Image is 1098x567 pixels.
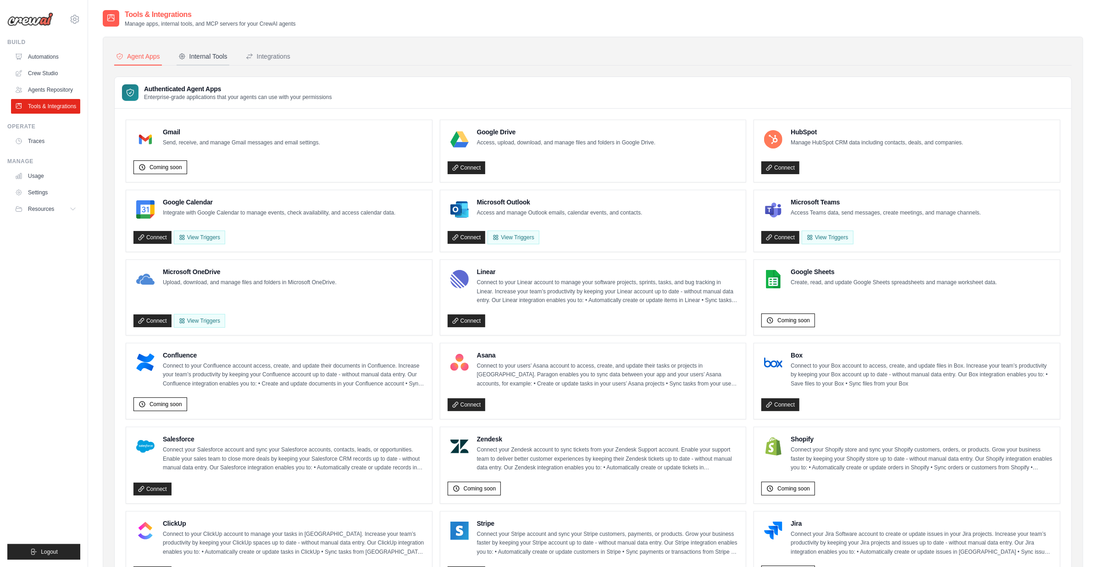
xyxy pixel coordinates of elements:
[791,446,1053,473] p: Connect your Shopify store and sync your Shopify customers, orders, or products. Grow your busine...
[477,278,739,305] p: Connect to your Linear account to manage your software projects, sprints, tasks, and bug tracking...
[244,48,292,66] button: Integrations
[133,314,172,327] a: Connect
[11,99,80,114] a: Tools & Integrations
[150,164,182,171] span: Coming soon
[11,83,80,97] a: Agents Repository
[7,123,80,130] div: Operate
[163,435,425,444] h4: Salesforce
[761,398,799,411] a: Connect
[114,48,162,66] button: Agent Apps
[136,522,155,540] img: ClickUp Logo
[791,267,997,276] h4: Google Sheets
[477,138,656,148] p: Access, upload, download, and manage files and folders in Google Drive.
[163,127,320,137] h4: Gmail
[174,231,225,244] button: View Triggers
[246,52,290,61] div: Integrations
[163,362,425,389] p: Connect to your Confluence account access, create, and update their documents in Confluence. Incr...
[7,12,53,26] img: Logo
[802,231,853,244] : View Triggers
[477,127,656,137] h4: Google Drive
[11,134,80,149] a: Traces
[163,278,337,287] p: Upload, download, and manage files and folders in Microsoft OneDrive.
[11,202,80,216] button: Resources
[791,198,981,207] h4: Microsoft Teams
[133,231,172,244] a: Connect
[450,437,469,456] img: Zendesk Logo
[116,52,160,61] div: Agent Apps
[163,198,395,207] h4: Google Calendar
[178,52,227,61] div: Internal Tools
[777,485,810,492] span: Coming soon
[477,351,739,360] h4: Asana
[764,522,782,540] img: Jira Logo
[163,267,337,276] h4: Microsoft OneDrive
[791,209,981,218] p: Access Teams data, send messages, create meetings, and manage channels.
[448,398,486,411] a: Connect
[7,544,80,560] button: Logout
[450,130,469,149] img: Google Drive Logo
[450,522,469,540] img: Stripe Logo
[136,200,155,219] img: Google Calendar Logo
[174,314,225,328] : View Triggers
[7,39,80,46] div: Build
[791,530,1053,557] p: Connect your Jira Software account to create or update issues in your Jira projects. Increase you...
[11,50,80,64] a: Automations
[133,483,172,495] a: Connect
[448,161,486,174] a: Connect
[761,161,799,174] a: Connect
[791,519,1053,528] h4: Jira
[41,548,58,556] span: Logout
[477,362,739,389] p: Connect to your users’ Asana account to access, create, and update their tasks or projects in [GE...
[7,158,80,165] div: Manage
[177,48,229,66] button: Internal Tools
[163,519,425,528] h4: ClickUp
[163,138,320,148] p: Send, receive, and manage Gmail messages and email settings.
[150,401,182,408] span: Coming soon
[477,209,643,218] p: Access and manage Outlook emails, calendar events, and contacts.
[477,198,643,207] h4: Microsoft Outlook
[477,435,739,444] h4: Zendesk
[11,185,80,200] a: Settings
[11,66,80,81] a: Crew Studio
[488,231,539,244] : View Triggers
[761,231,799,244] a: Connect
[791,127,963,137] h4: HubSpot
[125,9,296,20] h2: Tools & Integrations
[464,485,496,492] span: Coming soon
[477,446,739,473] p: Connect your Zendesk account to sync tickets from your Zendesk Support account. Enable your suppo...
[450,270,469,288] img: Linear Logo
[448,314,486,327] a: Connect
[764,353,782,372] img: Box Logo
[764,130,782,149] img: HubSpot Logo
[764,200,782,219] img: Microsoft Teams Logo
[477,519,739,528] h4: Stripe
[450,200,469,219] img: Microsoft Outlook Logo
[163,530,425,557] p: Connect to your ClickUp account to manage your tasks in [GEOGRAPHIC_DATA]. Increase your team’s p...
[448,231,486,244] a: Connect
[136,270,155,288] img: Microsoft OneDrive Logo
[163,446,425,473] p: Connect your Salesforce account and sync your Salesforce accounts, contacts, leads, or opportunit...
[11,169,80,183] a: Usage
[791,138,963,148] p: Manage HubSpot CRM data including contacts, deals, and companies.
[136,130,155,149] img: Gmail Logo
[450,353,469,372] img: Asana Logo
[144,94,332,101] p: Enterprise-grade applications that your agents can use with your permissions
[777,317,810,324] span: Coming soon
[163,351,425,360] h4: Confluence
[791,435,1053,444] h4: Shopify
[764,270,782,288] img: Google Sheets Logo
[136,437,155,456] img: Salesforce Logo
[477,530,739,557] p: Connect your Stripe account and sync your Stripe customers, payments, or products. Grow your busi...
[125,20,296,28] p: Manage apps, internal tools, and MCP servers for your CrewAI agents
[28,205,54,213] span: Resources
[791,278,997,287] p: Create, read, and update Google Sheets spreadsheets and manage worksheet data.
[791,351,1053,360] h4: Box
[764,437,782,456] img: Shopify Logo
[136,353,155,372] img: Confluence Logo
[144,84,332,94] h3: Authenticated Agent Apps
[163,209,395,218] p: Integrate with Google Calendar to manage events, check availability, and access calendar data.
[477,267,739,276] h4: Linear
[791,362,1053,389] p: Connect to your Box account to access, create, and update files in Box. Increase your team’s prod...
